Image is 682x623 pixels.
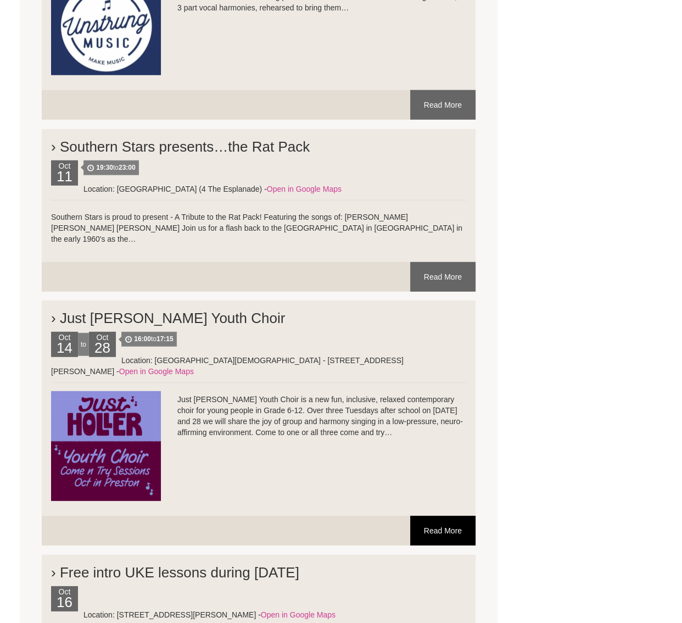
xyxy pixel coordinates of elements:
strong: 16:00 [134,335,151,343]
h2: 14 [54,343,75,357]
p: Southern Stars is proud to present - A Tribute to the Rat Pack! Featuring the songs of: [PERSON_N... [51,212,466,244]
a: Read More [410,90,476,120]
div: Location: [GEOGRAPHIC_DATA] (4 The Esplanade) - [51,183,466,194]
strong: 19:30 [96,164,113,171]
div: Oct [51,332,78,357]
a: Open in Google Maps [261,610,336,619]
img: Just_Holler_Youth_Choir_Insta.png [51,391,161,501]
a: Open in Google Maps [119,367,194,376]
div: Oct [51,160,78,186]
h2: › Just [PERSON_NAME] Youth Choir [51,299,466,332]
span: to [83,160,139,175]
a: Open in Google Maps [267,185,342,193]
h2: › Southern Stars presents…the Rat Pack [51,127,466,160]
div: Oct [89,332,116,357]
div: Location: [STREET_ADDRESS][PERSON_NAME] - [51,609,466,620]
div: Location: [GEOGRAPHIC_DATA][DEMOGRAPHIC_DATA] - [STREET_ADDRESS][PERSON_NAME] - [51,355,466,377]
p: Just [PERSON_NAME] Youth Choir is a new fun, inclusive, relaxed contemporary choir for young peop... [51,394,466,438]
strong: 23:00 [119,164,136,171]
h2: 11 [54,171,75,186]
div: to [78,333,89,356]
div: Oct [51,586,78,611]
a: Read More [410,262,476,292]
h2: › Free intro UKE lessons during [DATE] [51,553,466,586]
h2: 28 [92,343,113,357]
strong: 17:15 [156,335,174,343]
h2: 16 [54,597,75,611]
a: Read More [410,516,476,546]
span: to [121,332,177,347]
